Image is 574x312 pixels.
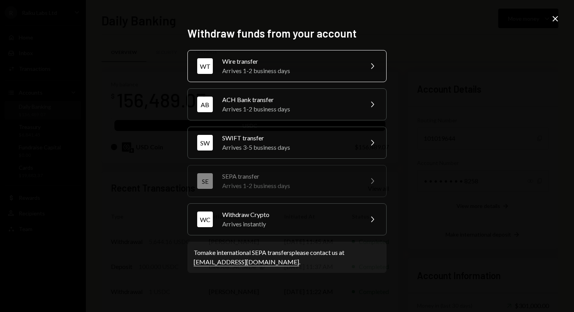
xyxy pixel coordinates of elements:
[222,181,358,190] div: Arrives 1-2 business days
[222,57,358,66] div: Wire transfer
[222,210,358,219] div: Withdraw Crypto
[197,135,213,151] div: SW
[197,58,213,74] div: WT
[187,203,387,235] button: WCWithdraw CryptoArrives instantly
[194,258,299,266] a: [EMAIL_ADDRESS][DOMAIN_NAME]
[194,248,380,267] div: To make international SEPA transfers please contact us at .
[222,133,358,143] div: SWIFT transfer
[187,50,387,82] button: WTWire transferArrives 1-2 business days
[187,127,387,159] button: SWSWIFT transferArrives 3-5 business days
[222,219,358,229] div: Arrives instantly
[222,95,358,104] div: ACH Bank transfer
[197,173,213,189] div: SE
[222,143,358,152] div: Arrives 3-5 business days
[187,26,387,41] h2: Withdraw funds from your account
[222,172,358,181] div: SEPA transfer
[197,212,213,227] div: WC
[187,165,387,197] button: SESEPA transferArrives 1-2 business days
[187,88,387,120] button: ABACH Bank transferArrives 1-2 business days
[222,66,358,75] div: Arrives 1-2 business days
[222,104,358,114] div: Arrives 1-2 business days
[197,97,213,112] div: AB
